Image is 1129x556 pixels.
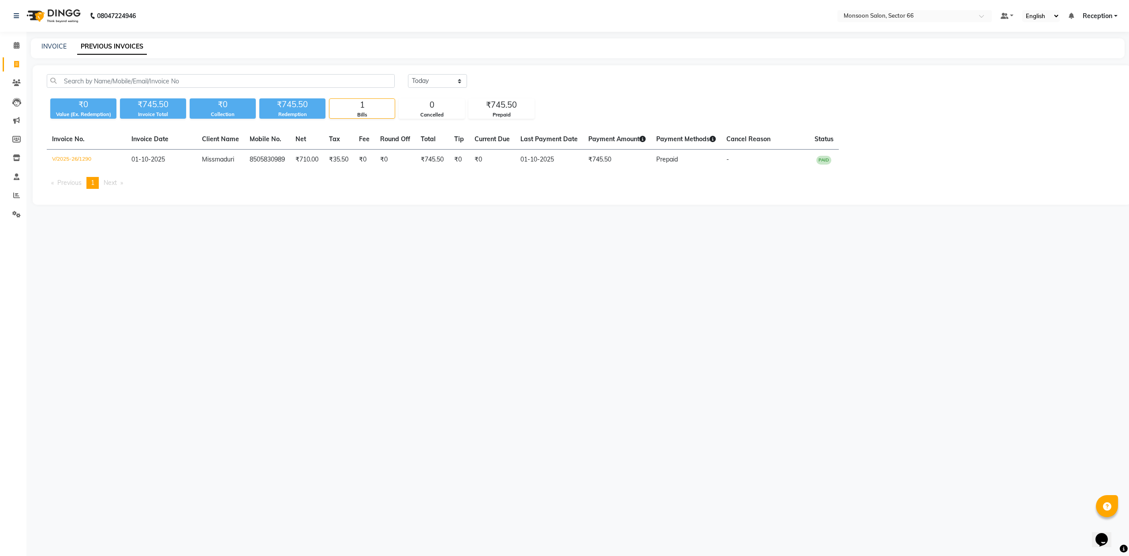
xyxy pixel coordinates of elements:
span: Mobile No. [250,135,281,143]
div: ₹0 [190,98,256,111]
div: 1 [329,99,395,111]
span: Status [815,135,834,143]
div: Redemption [259,111,325,118]
nav: Pagination [47,177,1117,189]
a: PREVIOUS INVOICES [77,39,147,55]
span: Current Due [475,135,510,143]
span: Next [104,179,117,187]
div: Invoice Total [120,111,186,118]
span: Round Off [380,135,410,143]
div: Cancelled [399,111,464,119]
div: Prepaid [469,111,534,119]
td: 01-10-2025 [515,150,583,170]
span: Tax [329,135,340,143]
span: Miss [202,155,215,163]
span: Payment Amount [588,135,646,143]
b: 08047224946 [97,4,136,28]
div: Bills [329,111,395,119]
span: Fee [359,135,370,143]
span: Last Payment Date [520,135,578,143]
input: Search by Name/Mobile/Email/Invoice No [47,74,395,88]
span: Invoice No. [52,135,85,143]
div: ₹745.50 [259,98,325,111]
div: Collection [190,111,256,118]
div: Value (Ex. Redemption) [50,111,116,118]
td: ₹710.00 [290,150,324,170]
div: 0 [399,99,464,111]
span: Net [295,135,306,143]
td: 8505830989 [244,150,290,170]
span: 01-10-2025 [131,155,165,163]
span: Cancel Reason [726,135,770,143]
span: 1 [91,179,94,187]
iframe: chat widget [1092,521,1120,547]
div: ₹0 [50,98,116,111]
td: ₹0 [469,150,515,170]
td: V/2025-26/1290 [47,150,126,170]
span: PAID [816,156,831,165]
td: ₹745.50 [583,150,651,170]
td: ₹0 [375,150,415,170]
span: Payment Methods [656,135,716,143]
span: Prepaid [656,155,678,163]
a: INVOICE [41,42,67,50]
span: maduri [215,155,234,163]
td: ₹35.50 [324,150,354,170]
span: Total [421,135,436,143]
td: ₹745.50 [415,150,449,170]
span: - [726,155,729,163]
div: ₹745.50 [469,99,534,111]
td: ₹0 [449,150,469,170]
span: Tip [454,135,464,143]
span: Reception [1083,11,1112,21]
img: logo [22,4,83,28]
td: ₹0 [354,150,375,170]
span: Invoice Date [131,135,168,143]
span: Previous [57,179,82,187]
div: ₹745.50 [120,98,186,111]
span: Client Name [202,135,239,143]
